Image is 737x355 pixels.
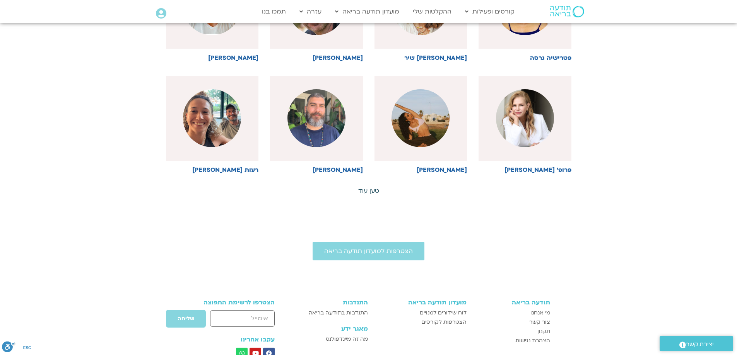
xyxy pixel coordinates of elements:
span: מי אנחנו [530,308,550,318]
a: ההקלטות שלי [409,4,455,19]
form: טופס חדש [187,309,275,332]
a: תקנון [474,327,550,336]
a: התנדבות בתודעה בריאה [296,308,368,318]
h3: מועדון תודעה בריאה [376,299,467,306]
span: צור קשר [529,318,550,327]
span: הצטרפות למועדון תודעה בריאה [324,248,413,255]
span: שליחה [178,316,194,322]
a: צור קשר [474,318,550,327]
a: [PERSON_NAME] [374,76,467,173]
h6: [PERSON_NAME] [166,54,259,61]
a: טען עוד [358,187,379,195]
a: קורסים ופעילות [461,4,518,19]
span: התנדבות בתודעה בריאה [309,308,368,318]
img: תודעה בריאה [550,6,584,17]
h3: הצטרפו לרשימת התפוצה [187,299,275,306]
a: מה זה מיינדפולנס [296,335,368,344]
h6: [PERSON_NAME] [270,166,363,173]
a: לוח שידורים למנויים [376,308,467,318]
span: תקנון [537,327,550,336]
a: מועדון תודעה בריאה [331,4,403,19]
a: הצהרת נגישות [474,336,550,345]
button: שליחה [166,309,206,328]
h3: תודעה בריאה [474,299,550,306]
span: מה זה מיינדפולנס [326,335,368,344]
h6: פרופ' [PERSON_NAME] [479,166,571,173]
a: תמכו בנו [258,4,290,19]
h3: מאגר ידע [296,325,368,332]
a: [PERSON_NAME] [270,76,363,173]
img: %D7%A8%D7%A2%D7%95%D7%AA-%D7%95%D7%90%D7%95%D7%9C%D7%99-%D7%A2%D7%9E%D7%95%D7%93-%D7%9E%D7%A8%D7%... [183,89,241,147]
a: מי אנחנו [474,308,550,318]
h6: [PERSON_NAME] [270,54,363,61]
a: הצטרפות למועדון תודעה בריאה [313,242,424,260]
span: לוח שידורים למנויים [420,308,467,318]
a: עזרה [296,4,325,19]
h3: עקבו אחרינו [187,336,275,343]
span: הצטרפות לקורסים [421,318,467,327]
img: %D7%A9%D7%99%D7%9E%D7%99-%D7%A7%D7%A8%D7%99%D7%99%D7%96%D7%9E%D7%9F-%D7%91%D7%A1%D7%99%D7%A1.jpeg [287,89,345,147]
a: פרופ' [PERSON_NAME] [479,76,571,173]
h6: [PERSON_NAME] [374,166,467,173]
h3: התנדבות [296,299,368,306]
a: הצטרפות לקורסים [376,318,467,327]
h6: רעות [PERSON_NAME] [166,166,259,173]
h6: פטרישיה גרסה [479,54,571,61]
img: %D7%A4%D7%A8%D7%95%D7%A4-%D7%AA%D7%9E%D7%A8-%D7%A1%D7%A4%D7%A8%D7%90.jpeg [496,89,554,147]
input: אימייל [210,310,275,327]
span: יצירת קשר [686,339,714,350]
h6: [PERSON_NAME] שיר [374,54,467,61]
img: WhatsApp-Image-2025-06-20-at-15.00.59.jpeg [392,89,450,147]
a: רעות [PERSON_NAME] [166,76,259,173]
a: יצירת קשר [660,336,733,351]
span: הצהרת נגישות [515,336,550,345]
